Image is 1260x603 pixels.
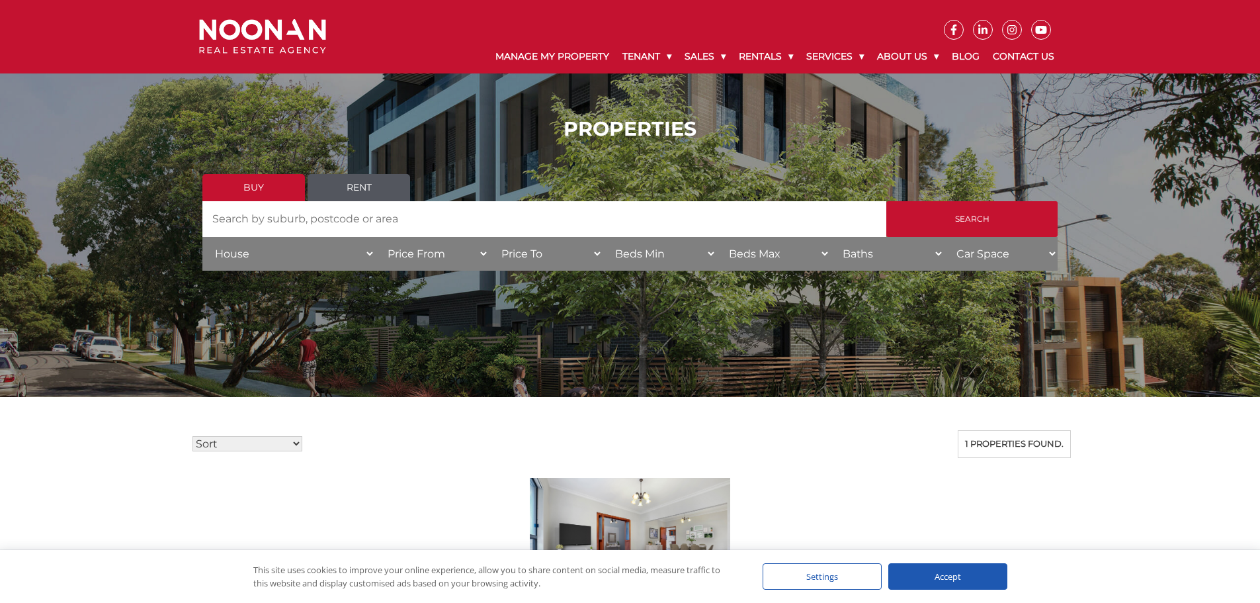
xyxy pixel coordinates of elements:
[678,40,732,73] a: Sales
[800,40,870,73] a: Services
[732,40,800,73] a: Rentals
[199,19,326,54] img: Noonan Real Estate Agency
[202,117,1058,141] h1: PROPERTIES
[870,40,945,73] a: About Us
[489,40,616,73] a: Manage My Property
[986,40,1061,73] a: Contact Us
[616,40,678,73] a: Tenant
[202,174,305,201] a: Buy
[888,563,1007,590] div: Accept
[886,201,1058,237] input: Search
[253,563,736,590] div: This site uses cookies to improve your online experience, allow you to share content on social me...
[763,563,882,590] div: Settings
[308,174,410,201] a: Rent
[945,40,986,73] a: Blog
[202,201,886,237] input: Search by suburb, postcode or area
[192,436,302,451] select: Sort Listings
[958,430,1071,458] div: 1 properties found.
